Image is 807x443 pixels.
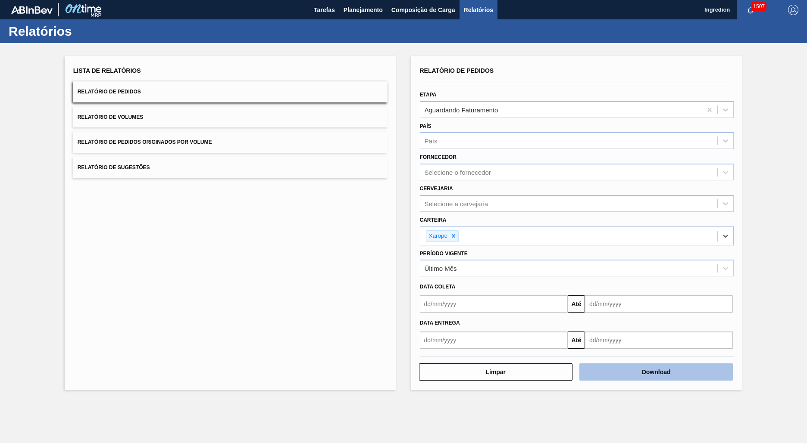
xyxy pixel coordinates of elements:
[425,137,438,145] div: País
[420,186,453,192] label: Cervejaria
[425,200,488,207] div: Selecione a cervejaria
[420,92,437,98] label: Etapa
[78,164,150,170] span: Relatório de Sugestões
[464,5,493,15] span: Relatórios
[579,363,733,381] button: Download
[11,6,53,14] img: TNhmsLtSVTkK8tSr43FrP2fwEKptu5GPRR3wAAAABJRU5ErkJggg==
[73,81,388,102] button: Relatório de Pedidos
[73,132,388,153] button: Relatório de Pedidos Originados por Volume
[585,295,733,313] input: dd/mm/yyyy
[420,284,456,290] span: Data coleta
[9,26,162,36] h1: Relatórios
[420,154,457,160] label: Fornecedor
[391,5,455,15] span: Composição de Carga
[420,123,432,129] label: País
[420,251,468,257] label: Período Vigente
[73,157,388,178] button: Relatório de Sugestões
[568,295,585,313] button: Até
[568,331,585,349] button: Até
[78,139,212,145] span: Relatório de Pedidos Originados por Volume
[788,5,798,15] img: Logout
[314,5,335,15] span: Tarefas
[585,331,733,349] input: dd/mm/yyyy
[751,2,766,11] span: 1507
[426,231,449,242] div: Xarope
[73,67,141,74] span: Lista de Relatórios
[737,4,764,16] button: Notificações
[344,5,383,15] span: Planejamento
[78,89,141,95] span: Relatório de Pedidos
[420,295,568,313] input: dd/mm/yyyy
[425,265,457,272] div: Último Mês
[420,217,447,223] label: Carteira
[425,169,491,176] div: Selecione o fornecedor
[425,106,498,113] div: Aguardando Faturamento
[420,331,568,349] input: dd/mm/yyyy
[73,107,388,128] button: Relatório de Volumes
[420,67,494,74] span: Relatório de Pedidos
[78,114,143,120] span: Relatório de Volumes
[420,320,460,326] span: Data Entrega
[419,363,572,381] button: Limpar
